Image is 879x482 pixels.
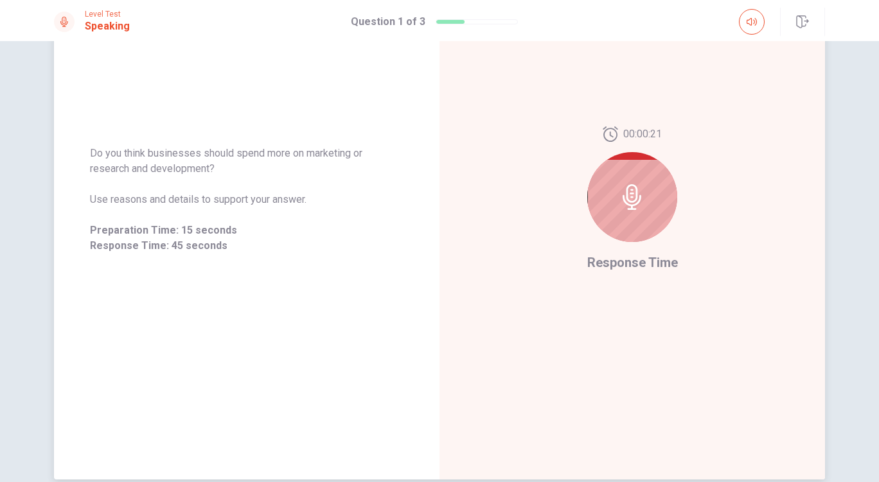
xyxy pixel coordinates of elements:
[85,10,130,19] span: Level Test
[90,238,404,254] span: Response Time: 45 seconds
[85,19,130,34] h1: Speaking
[623,126,662,142] span: 00:00:21
[351,14,425,30] h1: Question 1 of 3
[90,192,404,207] span: Use reasons and details to support your answer.
[90,146,404,176] span: Do you think businesses should spend more on marketing or research and development?
[90,223,404,238] span: Preparation Time: 15 seconds
[587,255,678,270] span: Response Time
